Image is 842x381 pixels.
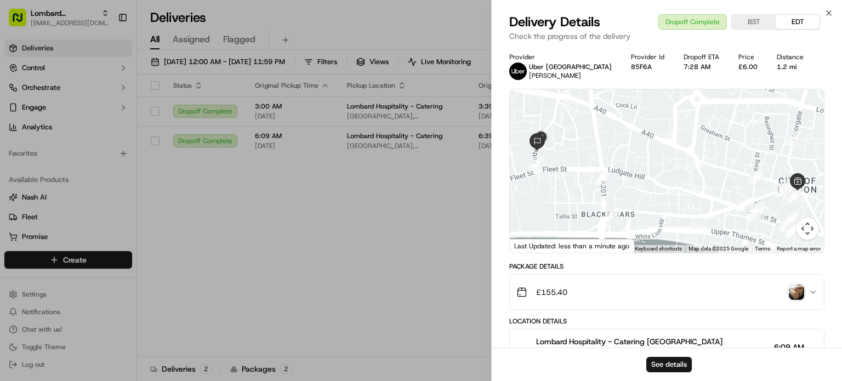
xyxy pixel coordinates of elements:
div: 20 [775,183,789,197]
div: Last Updated: less than a minute ago [510,239,634,253]
span: [PERSON_NAME] [529,71,581,80]
span: Pylon [109,242,133,250]
div: Package Details [509,262,824,271]
a: 📗Knowledge Base [7,211,88,230]
div: 19 [784,179,799,193]
div: 7:28 AM [684,62,721,71]
a: 💻API Documentation [88,211,180,230]
div: 26 [785,224,799,238]
div: 29 [746,206,760,220]
button: 85F6A [631,62,652,71]
div: 📗 [11,216,20,225]
span: • [91,169,95,178]
div: Location Details [509,317,824,326]
button: Keyboard shortcuts [635,245,682,253]
div: Dropoff ETA [684,53,721,61]
img: photo_proof_of_delivery image [789,285,804,300]
div: Price [738,53,759,61]
span: Delivery Details [509,13,600,31]
div: 24 [784,213,798,227]
div: 15 [749,170,764,185]
span: API Documentation [104,215,176,226]
span: 6:09 AM [774,342,804,352]
div: We're available if you need us! [49,115,151,124]
img: 1736555255976-a54dd68f-1ca7-489b-9aae-adbdc363a1c4 [11,104,31,124]
div: Provider [509,53,613,61]
div: 23 [780,217,794,231]
img: Nash [11,10,33,32]
button: Lombard Hospitality - Catering [GEOGRAPHIC_DATA] Doluwegedara6:09 AM [510,329,824,376]
div: 18 [787,189,801,203]
img: 1736555255976-a54dd68f-1ca7-489b-9aae-adbdc363a1c4 [22,170,31,179]
p: Welcome 👋 [11,43,200,61]
img: Bea Lacdao [11,159,29,177]
div: 31 [595,171,610,185]
button: £155.40photo_proof_of_delivery image [510,275,824,310]
p: Uber [GEOGRAPHIC_DATA] [529,62,612,71]
div: £6.00 [738,62,759,71]
div: Distance [777,53,805,61]
button: BST [732,15,776,29]
input: Got a question? Start typing here... [29,70,197,82]
p: Check the progress of the delivery [509,31,824,42]
span: Map data ©2025 Google [689,246,748,252]
img: uber-new-logo.jpeg [509,62,527,80]
div: 27 [786,223,800,237]
div: 21 [736,198,750,212]
div: 1.2 mi [777,62,805,71]
div: 💻 [93,216,101,225]
a: Terms (opens in new tab) [755,246,770,252]
span: Knowledge Base [22,215,84,226]
span: [PERSON_NAME] [34,169,89,178]
span: Lombard Hospitality - Catering [GEOGRAPHIC_DATA] Doluwegedara [536,336,770,358]
button: EDT [776,15,820,29]
div: Past conversations [11,142,73,151]
span: [DATE] [97,169,120,178]
div: 32 [528,157,543,172]
img: Google [513,238,549,253]
button: See all [170,140,200,153]
div: 25 [782,218,797,232]
a: Powered byPylon [77,241,133,250]
button: See details [646,357,692,372]
div: 14 [786,131,800,145]
button: Start new chat [186,107,200,121]
div: 30 [605,207,619,221]
a: Report a map error [777,246,821,252]
div: 22 [750,207,765,221]
a: Open this area in Google Maps (opens a new window) [513,238,549,253]
button: Map camera controls [797,218,818,240]
img: 1753817452368-0c19585d-7be3-40d9-9a41-2dc781b3d1eb [23,104,43,124]
span: £155.40 [536,287,567,298]
div: Provider Id [631,53,666,61]
div: Start new chat [49,104,180,115]
div: 28 [783,212,798,226]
